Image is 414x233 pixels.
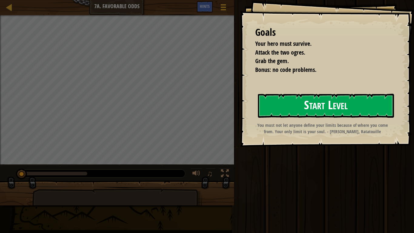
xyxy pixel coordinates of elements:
button: ♫ [205,168,216,181]
strong: You must not let anyone define your limits because of where you come from. Your only limit is you... [257,122,388,135]
span: Bonus: no code problems. [255,66,316,74]
li: Bonus: no code problems. [248,66,391,74]
span: Grab the gem. [255,57,289,65]
button: Show game menu [216,1,231,15]
span: Hints [200,3,210,9]
span: Your hero must survive. [255,39,312,48]
li: Your hero must survive. [248,39,391,48]
button: Start Level [258,94,394,118]
button: Adjust volume [190,168,202,181]
span: Attack the two ogres. [255,48,305,56]
li: Grab the gem. [248,57,391,66]
span: ♫ [207,169,213,178]
div: Goals [255,25,393,39]
button: Toggle fullscreen [219,168,231,181]
li: Attack the two ogres. [248,48,391,57]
